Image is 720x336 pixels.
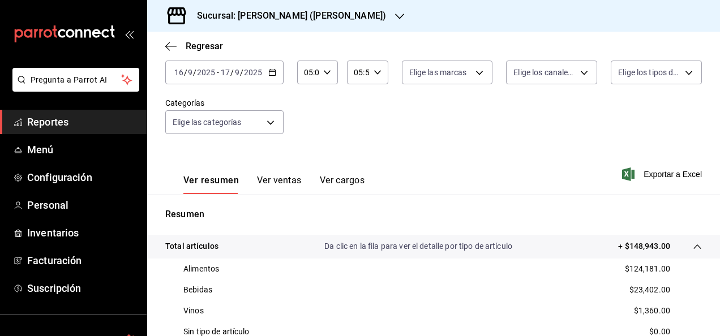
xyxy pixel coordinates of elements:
[217,68,219,77] span: -
[165,99,284,107] label: Categorías
[184,68,187,77] span: /
[243,68,263,77] input: ----
[257,175,302,194] button: Ver ventas
[165,240,218,252] p: Total artículos
[230,68,234,77] span: /
[634,305,670,317] p: $1,360.00
[624,167,702,181] button: Exportar a Excel
[165,41,223,51] button: Regresar
[196,68,216,77] input: ----
[234,68,240,77] input: --
[629,284,670,296] p: $23,402.00
[320,175,365,194] button: Ver cargos
[125,29,134,38] button: open_drawer_menu
[183,284,212,296] p: Bebidas
[27,225,138,240] span: Inventarios
[165,208,702,221] p: Resumen
[409,67,467,78] span: Elige las marcas
[12,68,139,92] button: Pregunta a Parrot AI
[27,197,138,213] span: Personal
[188,9,386,23] h3: Sucursal: [PERSON_NAME] ([PERSON_NAME])
[618,240,670,252] p: + $148,943.00
[173,117,242,128] span: Elige las categorías
[27,114,138,130] span: Reportes
[625,263,670,275] p: $124,181.00
[618,67,681,78] span: Elige los tipos de orden
[193,68,196,77] span: /
[27,142,138,157] span: Menú
[183,175,365,194] div: navigation tabs
[513,67,576,78] span: Elige los canales de venta
[324,240,512,252] p: Da clic en la fila para ver el detalle por tipo de artículo
[183,263,219,275] p: Alimentos
[27,253,138,268] span: Facturación
[186,41,223,51] span: Regresar
[8,82,139,94] a: Pregunta a Parrot AI
[27,281,138,296] span: Suscripción
[187,68,193,77] input: --
[31,74,122,86] span: Pregunta a Parrot AI
[240,68,243,77] span: /
[174,68,184,77] input: --
[183,175,239,194] button: Ver resumen
[183,305,204,317] p: Vinos
[220,68,230,77] input: --
[27,170,138,185] span: Configuración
